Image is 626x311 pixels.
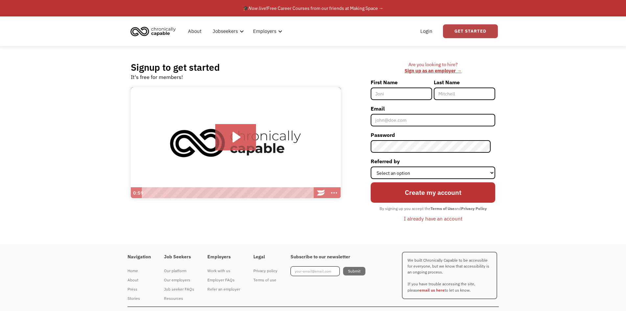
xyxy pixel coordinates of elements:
[213,27,238,35] div: Jobseekers
[207,266,240,275] a: Work with us
[207,276,240,284] div: Employer FAQs
[399,213,467,224] a: I already have an account
[402,252,497,299] p: We built Chronically Capable to be accessible for everyone, but we know that accessibility is an ...
[253,254,277,260] h4: Legal
[416,21,436,42] a: Login
[184,21,205,42] a: About
[128,285,151,294] a: Press
[371,62,495,74] div: Are you looking to hire? ‍
[405,67,461,74] a: Sign up as an employer →
[207,275,240,285] a: Employer FAQs
[371,77,495,224] form: Member-Signup-Form
[207,285,240,293] div: Refer an employer
[253,27,276,35] div: Employers
[207,254,240,260] h4: Employers
[164,285,194,294] a: Job seeker FAQs
[128,254,151,260] h4: Navigation
[131,73,183,81] div: It's free for members!
[128,285,151,293] div: Press
[371,156,495,167] label: Referred by
[253,266,277,275] a: Privacy policy
[253,267,277,275] div: Privacy policy
[314,187,328,198] a: Wistia Logo -- Learn More
[371,77,432,88] label: First Name
[164,294,194,303] a: Resources
[443,24,498,38] a: Get Started
[207,267,240,275] div: Work with us
[290,266,340,276] input: your-email@email.com
[371,88,432,100] input: Joni
[419,288,445,293] a: email us here
[164,275,194,285] a: Our employers
[371,114,495,126] input: john@doe.com
[434,88,495,100] input: Mitchell
[371,103,495,114] label: Email
[164,295,194,302] div: Resources
[343,267,365,275] input: Submit
[253,275,277,285] a: Terms of use
[434,77,495,88] label: Last Name
[209,21,246,42] div: Jobseekers
[128,294,151,303] a: Stories
[253,276,277,284] div: Terms of use
[128,276,151,284] div: About
[290,254,365,260] h4: Subscribe to our newsletter
[404,215,462,222] div: I already have an account
[249,21,284,42] div: Employers
[164,267,194,275] div: Our platform
[215,124,256,150] button: Play Video: Introducing Chronically Capable
[128,24,181,39] a: home
[164,285,194,293] div: Job seeker FAQs
[145,187,311,198] div: Playbar
[131,87,341,198] img: Introducing Chronically Capable
[376,204,490,213] div: By signing up you accept the and
[128,295,151,302] div: Stories
[461,206,487,211] strong: Privacy Policy
[328,187,341,198] button: Show more buttons
[207,285,240,294] a: Refer an employer
[430,206,454,211] strong: Terms of Use
[371,182,495,203] input: Create my account
[164,276,194,284] div: Our employers
[164,254,194,260] h4: Job Seekers
[290,266,365,276] form: Footer Newsletter
[128,24,178,39] img: Chronically Capable logo
[243,4,383,12] div: 🎓 Free Career Courses from our friends at Making Space →
[248,5,267,11] em: Now live!
[128,275,151,285] a: About
[371,130,495,140] label: Password
[128,267,151,275] div: Home
[131,62,220,73] h2: Signup to get started
[164,266,194,275] a: Our platform
[128,266,151,275] a: Home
